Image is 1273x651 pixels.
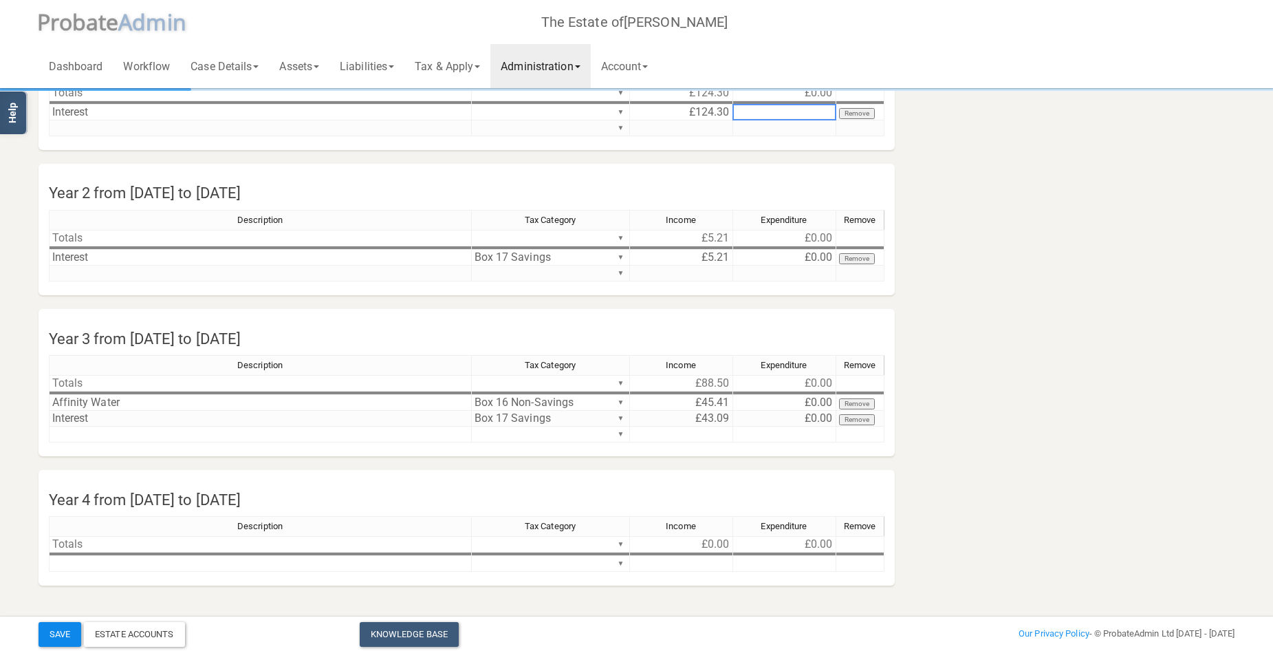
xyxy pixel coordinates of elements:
[616,120,627,135] div: ▼
[39,323,749,355] h4: Year 3 from [DATE] to [DATE]
[666,360,696,370] span: Income
[49,411,472,427] td: Interest
[616,376,627,390] div: ▼
[37,7,119,36] span: P
[839,398,875,409] button: Remove
[630,85,733,101] td: £124.30
[733,250,836,266] td: £0.00
[839,626,1245,642] div: - © ProbateAdmin Ltd [DATE] - [DATE]
[472,250,630,266] td: Box 17 Savings
[616,427,627,441] div: ▼
[329,44,404,88] a: Liabilities
[616,105,627,119] div: ▼
[49,230,472,246] td: Totals
[39,178,749,210] h4: Year 2 from [DATE] to [DATE]
[132,7,186,36] span: dmin
[591,44,659,88] a: Account
[39,622,81,647] button: Save
[84,622,185,647] div: Estate Accounts
[616,85,627,100] div: ▼
[844,360,876,370] span: Remove
[844,215,876,225] span: Remove
[49,105,472,120] td: Interest
[525,215,576,225] span: Tax Category
[844,521,876,531] span: Remove
[490,44,590,88] a: Administration
[616,556,627,570] div: ▼
[360,622,459,647] a: Knowledge Base
[525,360,576,370] span: Tax Category
[616,250,627,264] div: ▼
[733,85,836,101] td: £0.00
[49,85,472,101] td: Totals
[733,536,836,553] td: £0.00
[39,44,113,88] a: Dashboard
[761,521,807,531] span: Expenditure
[237,521,283,531] span: Description
[839,108,875,119] button: Remove
[49,250,472,266] td: Interest
[472,395,630,411] td: Box 16 Non-Savings
[616,537,627,551] div: ▼
[237,360,283,370] span: Description
[404,44,490,88] a: Tax & Apply
[49,375,472,392] td: Totals
[630,411,733,427] td: £43.09
[50,7,119,36] span: robate
[49,395,472,411] td: Affinity Water
[616,231,627,245] div: ▼
[525,521,576,531] span: Tax Category
[49,536,472,553] td: Totals
[666,521,696,531] span: Income
[761,215,807,225] span: Expenditure
[237,215,283,225] span: Description
[839,414,875,425] button: Remove
[118,7,186,36] span: A
[733,411,836,427] td: £0.00
[733,230,836,246] td: £0.00
[630,250,733,266] td: £5.21
[630,230,733,246] td: £5.21
[630,395,733,411] td: £45.41
[39,484,749,516] h4: Year 4 from [DATE] to [DATE]
[761,360,807,370] span: Expenditure
[472,411,630,427] td: Box 17 Savings
[616,266,627,280] div: ▼
[616,411,627,425] div: ▼
[180,44,269,88] a: Case Details
[630,105,733,120] td: £124.30
[113,44,180,88] a: Workflow
[1019,628,1089,639] a: Our Privacy Policy
[733,395,836,411] td: £0.00
[616,395,627,409] div: ▼
[630,375,733,392] td: £88.50
[733,375,836,392] td: £0.00
[630,536,733,553] td: £0.00
[666,215,696,225] span: Income
[839,253,875,264] button: Remove
[269,44,329,88] a: Assets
